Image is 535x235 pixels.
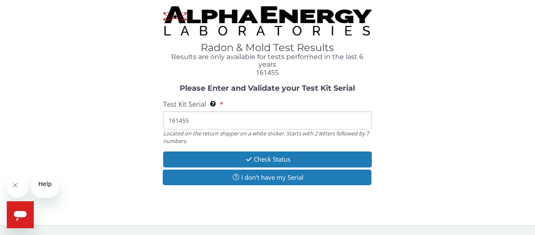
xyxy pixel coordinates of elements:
[163,130,372,145] div: Located on the return shipper on a white sticker. Starts with 2 letters followed by 7 numbers.
[180,84,355,93] strong: Please Enter and Validate your Test Kit Serial
[163,42,372,53] h1: Radon & Mold Test Results
[163,170,372,185] button: I don't have my Serial
[163,53,372,68] h4: Results are only available for tests performed in the last 6 years
[163,151,372,167] button: Check Status
[256,68,279,77] span: 161455
[7,177,28,198] iframe: Close message
[31,175,59,198] iframe: Message from company
[163,6,372,35] img: TightCrop.jpg
[163,100,206,109] span: Test Kit Serial
[7,201,34,228] iframe: Button to launch messaging window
